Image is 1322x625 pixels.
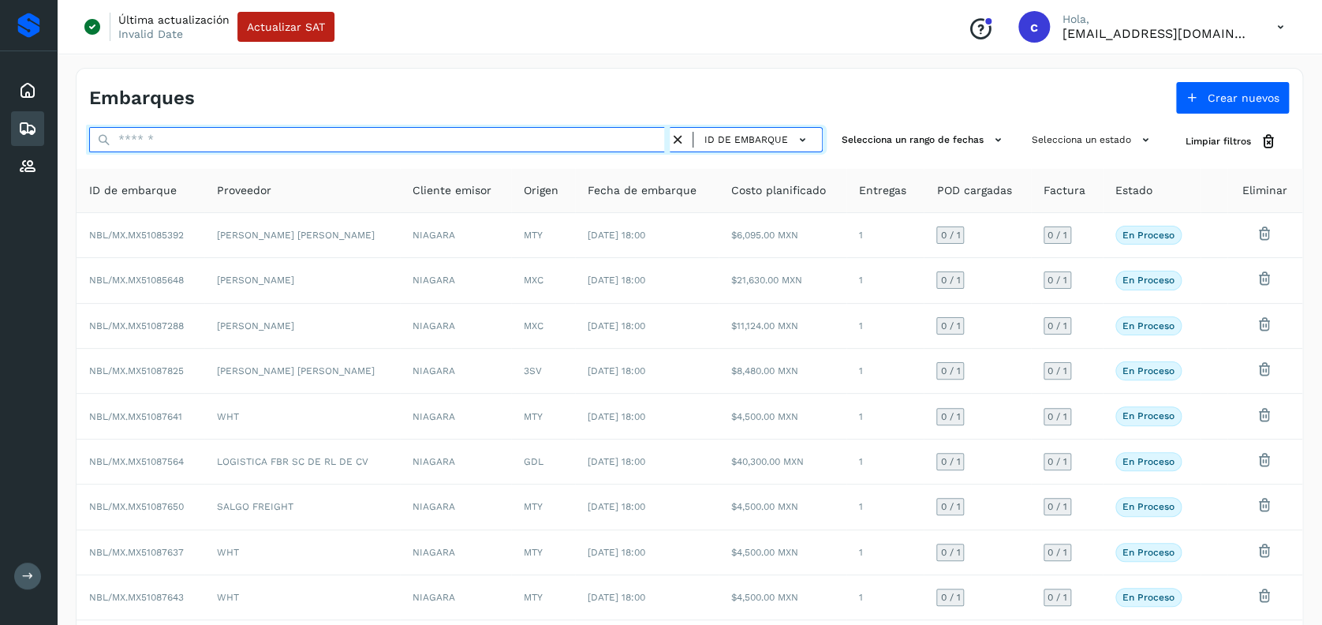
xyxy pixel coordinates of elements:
[89,275,184,286] span: NBL/MX.MX51085648
[511,575,575,620] td: MTY
[1048,412,1067,421] span: 0 / 1
[936,182,1011,199] span: POD cargadas
[1242,182,1287,199] span: Eliminar
[1122,320,1174,331] p: En proceso
[1122,501,1174,512] p: En proceso
[217,182,271,199] span: Proveedor
[89,411,182,422] span: NBL/MX.MX51087641
[719,349,846,394] td: $8,480.00 MXN
[940,593,960,602] span: 0 / 1
[1122,365,1174,376] p: En proceso
[511,440,575,485] td: GDL
[1208,92,1279,103] span: Crear nuevos
[400,440,511,485] td: NIAGARA
[835,127,1013,153] button: Selecciona un rango de fechas
[1186,134,1251,148] span: Limpiar filtros
[237,12,334,42] button: Actualizar SAT
[89,182,177,199] span: ID de embarque
[1048,593,1067,602] span: 0 / 1
[89,230,184,241] span: NBL/MX.MX51085392
[846,213,924,258] td: 1
[1173,127,1290,156] button: Limpiar filtros
[89,592,184,603] span: NBL/MX.MX51087643
[1048,502,1067,511] span: 0 / 1
[89,547,184,558] span: NBL/MX.MX51087637
[719,440,846,485] td: $40,300.00 MXN
[1115,182,1152,199] span: Estado
[89,365,184,376] span: NBL/MX.MX51087825
[1025,127,1160,153] button: Selecciona un estado
[511,258,575,303] td: MXC
[1062,13,1252,26] p: Hola,
[204,213,400,258] td: [PERSON_NAME] [PERSON_NAME]
[940,457,960,466] span: 0 / 1
[588,182,696,199] span: Fecha de embarque
[719,304,846,349] td: $11,124.00 MXN
[11,111,44,146] div: Embarques
[204,440,400,485] td: LOGISTICA FBR SC DE RL DE CV
[588,547,645,558] span: [DATE] 18:00
[719,485,846,530] td: $4,500.00 MXN
[204,530,400,575] td: WHT
[400,349,511,394] td: NIAGARA
[1048,457,1067,466] span: 0 / 1
[511,394,575,439] td: MTY
[204,349,400,394] td: [PERSON_NAME] [PERSON_NAME]
[89,320,184,331] span: NBL/MX.MX51087288
[400,530,511,575] td: NIAGARA
[400,485,511,530] td: NIAGARA
[940,502,960,511] span: 0 / 1
[588,411,645,422] span: [DATE] 18:00
[940,230,960,240] span: 0 / 1
[511,304,575,349] td: MXC
[11,73,44,108] div: Inicio
[719,258,846,303] td: $21,630.00 MXN
[1122,456,1174,467] p: En proceso
[1122,410,1174,421] p: En proceso
[700,129,816,152] button: ID de embarque
[588,320,645,331] span: [DATE] 18:00
[846,258,924,303] td: 1
[719,530,846,575] td: $4,500.00 MXN
[400,258,511,303] td: NIAGARA
[247,21,325,32] span: Actualizar SAT
[524,182,558,199] span: Origen
[204,485,400,530] td: SALGO FREIGHT
[1048,321,1067,331] span: 0 / 1
[1175,81,1290,114] button: Crear nuevos
[204,304,400,349] td: [PERSON_NAME]
[1122,592,1174,603] p: En proceso
[719,213,846,258] td: $6,095.00 MXN
[11,149,44,184] div: Proveedores
[400,304,511,349] td: NIAGARA
[731,182,826,199] span: Costo planificado
[940,548,960,557] span: 0 / 1
[940,321,960,331] span: 0 / 1
[89,501,184,512] span: NBL/MX.MX51087650
[846,485,924,530] td: 1
[588,456,645,467] span: [DATE] 18:00
[588,501,645,512] span: [DATE] 18:00
[940,366,960,376] span: 0 / 1
[89,87,195,110] h4: Embarques
[1048,366,1067,376] span: 0 / 1
[511,349,575,394] td: 3SV
[1048,230,1067,240] span: 0 / 1
[1122,275,1174,286] p: En proceso
[1048,275,1067,285] span: 0 / 1
[846,440,924,485] td: 1
[1122,547,1174,558] p: En proceso
[859,182,906,199] span: Entregas
[940,275,960,285] span: 0 / 1
[204,575,400,620] td: WHT
[588,275,645,286] span: [DATE] 18:00
[400,213,511,258] td: NIAGARA
[400,394,511,439] td: NIAGARA
[940,412,960,421] span: 0 / 1
[719,575,846,620] td: $4,500.00 MXN
[719,394,846,439] td: $4,500.00 MXN
[204,258,400,303] td: [PERSON_NAME]
[511,213,575,258] td: MTY
[204,394,400,439] td: WHT
[704,133,788,147] span: ID de embarque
